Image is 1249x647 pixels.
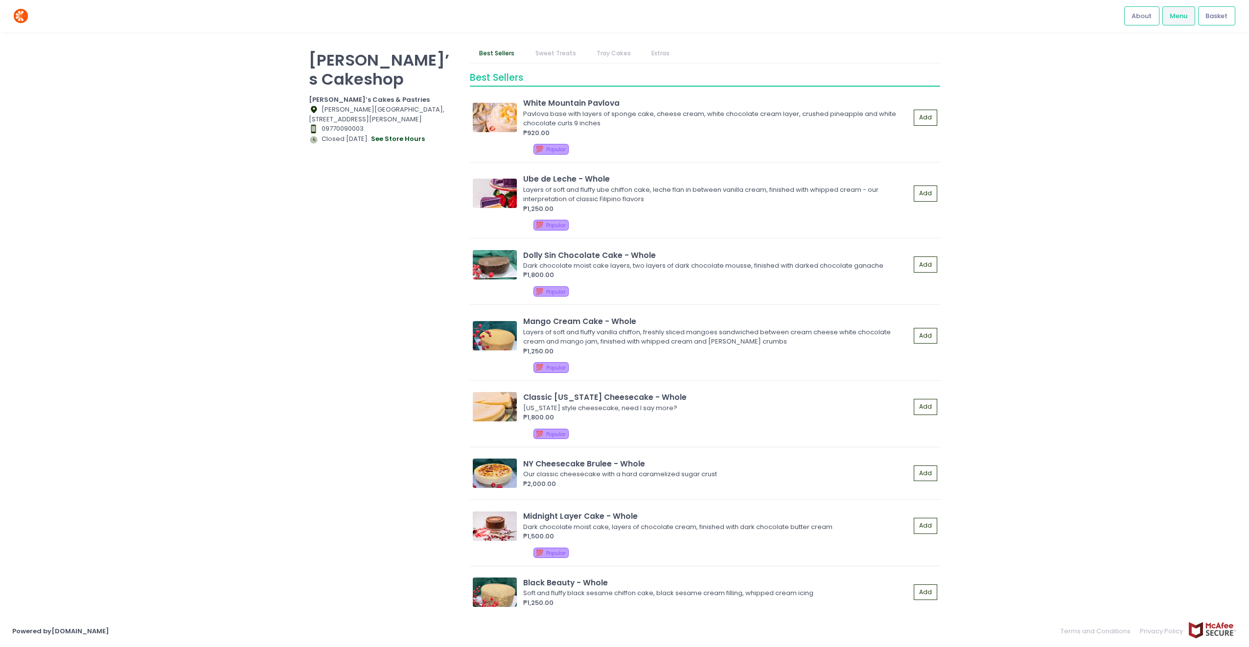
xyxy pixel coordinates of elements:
[370,134,425,144] button: see store hours
[309,50,458,89] p: [PERSON_NAME]’s Cakeshop
[546,146,566,153] span: Popular
[587,44,640,63] a: Tray Cakes
[473,321,517,350] img: Mango Cream Cake - Whole
[523,185,907,204] div: Layers of soft and fluffy ube chiffon cake, leche flan in between vanilla cream, finished with wh...
[523,327,907,347] div: Layers of soft and fluffy vanilla chiffon, freshly sliced mangoes sandwiched between cream cheese...
[1205,11,1227,21] span: Basket
[535,220,543,230] span: 💯
[523,392,910,403] div: Classic [US_STATE] Cheesecake - Whole
[535,363,543,372] span: 💯
[12,626,109,636] a: Powered by[DOMAIN_NAME]
[914,328,937,344] button: Add
[470,44,524,63] a: Best Sellers
[914,399,937,415] button: Add
[523,109,907,128] div: Pavlova base with layers of sponge cake, cheese cream, white chocolate cream layer, crushed pinea...
[473,392,517,421] img: Classic New York Cheesecake - Whole
[523,577,910,588] div: Black Beauty - Whole
[523,413,910,422] div: ₱1,800.00
[1135,622,1188,641] a: Privacy Policy
[473,250,517,279] img: Dolly Sin Chocolate Cake - Whole
[526,44,585,63] a: Sweet Treats
[1124,6,1159,25] a: About
[309,124,458,134] div: 09770090003
[12,7,29,24] img: logo
[546,288,566,296] span: Popular
[473,459,517,488] img: NY Cheesecake Brulee - Whole
[523,97,910,109] div: White Mountain Pavlova
[523,522,907,532] div: Dark chocolate moist cake, layers of chocolate cream, finished with dark chocolate butter cream
[523,458,910,469] div: NY Cheesecake Brulee - Whole
[523,531,910,541] div: ₱1,500.00
[914,185,937,202] button: Add
[523,510,910,522] div: Midnight Layer Cake - Whole
[523,250,910,261] div: Dolly Sin Chocolate Cake - Whole
[1132,11,1152,21] span: About
[914,256,937,273] button: Add
[546,222,566,229] span: Popular
[309,95,430,104] b: [PERSON_NAME]’s Cakes & Pastries
[309,105,458,124] div: [PERSON_NAME][GEOGRAPHIC_DATA], [STREET_ADDRESS][PERSON_NAME]
[546,550,566,557] span: Popular
[523,261,907,271] div: Dark chocolate moist cake layers, two layers of dark chocolate mousse, finished with darked choco...
[535,548,543,557] span: 💯
[535,144,543,154] span: 💯
[523,598,910,608] div: ₱1,250.00
[523,173,910,185] div: Ube de Leche - Whole
[523,270,910,280] div: ₱1,800.00
[473,179,517,208] img: Ube de Leche - Whole
[914,518,937,534] button: Add
[473,103,517,132] img: White Mountain Pavlova
[535,429,543,439] span: 💯
[473,511,517,541] img: Midnight Layer Cake - Whole
[1162,6,1195,25] a: Menu
[914,584,937,601] button: Add
[523,403,907,413] div: [US_STATE] style cheesecake, need I say more?
[1188,622,1237,639] img: mcafee-secure
[546,364,566,371] span: Popular
[546,431,566,438] span: Popular
[523,469,907,479] div: Our classic cheesecake with a hard caramelized sugar crust
[470,71,523,84] span: Best Sellers
[642,44,679,63] a: Extras
[535,287,543,296] span: 💯
[523,128,910,138] div: ₱920.00
[523,479,910,489] div: ₱2,000.00
[523,316,910,327] div: Mango Cream Cake - Whole
[914,465,937,482] button: Add
[523,347,910,356] div: ₱1,250.00
[1061,622,1135,641] a: Terms and Conditions
[309,134,458,144] div: Closed [DATE].
[473,578,517,607] img: Black Beauty - Whole
[1170,11,1187,21] span: Menu
[523,588,907,598] div: Soft and fluffy black sesame chiffon cake, black sesame cream filling, whipped cream icing
[523,204,910,214] div: ₱1,250.00
[914,110,937,126] button: Add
